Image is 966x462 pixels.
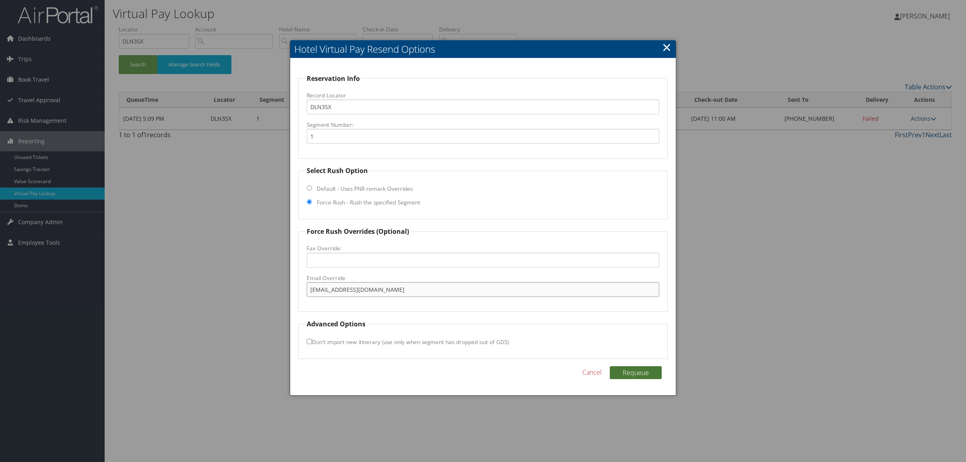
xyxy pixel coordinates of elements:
label: Segment Number: [307,121,659,129]
h2: Hotel Virtual Pay Resend Options [290,40,676,58]
label: Email Override [307,274,659,282]
button: Requeue [610,366,662,379]
label: Fax Override: [307,244,659,252]
label: Default - Uses PNR remark Overrides [317,185,413,193]
legend: Advanced Options [305,319,367,329]
a: Close [662,39,671,55]
legend: Reservation Info [305,74,361,83]
legend: Select Rush Option [305,166,369,175]
label: Don't import new itinerary (use only when segment has dropped out of GDS) [307,334,509,349]
a: Cancel [582,367,602,377]
input: Don't import new itinerary (use only when segment has dropped out of GDS) [307,339,312,344]
legend: Force Rush Overrides (Optional) [305,227,410,236]
label: Force Rush - Rush the specified Segment [317,198,420,206]
label: Record Locator [307,91,659,99]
